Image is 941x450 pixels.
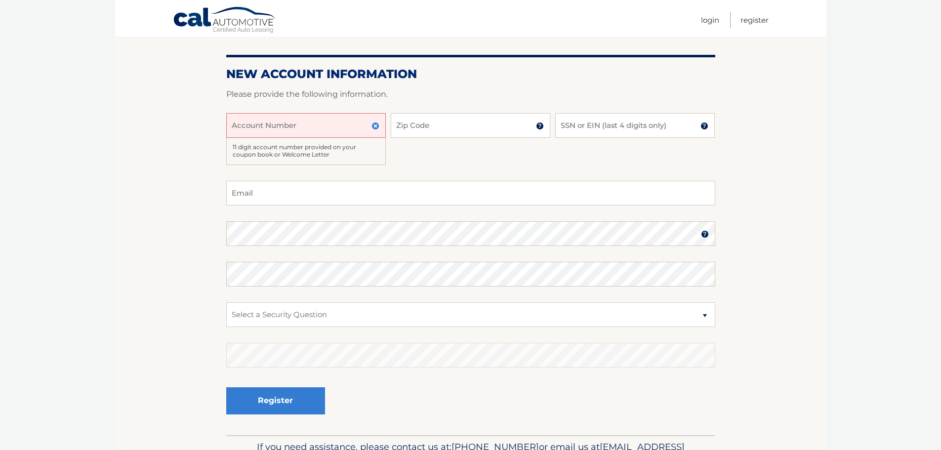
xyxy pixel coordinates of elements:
[371,122,379,130] img: close.svg
[173,6,277,35] a: Cal Automotive
[555,113,715,138] input: SSN or EIN (last 4 digits only)
[701,12,719,28] a: Login
[226,387,325,414] button: Register
[226,67,715,82] h2: New Account Information
[701,230,709,238] img: tooltip.svg
[391,113,550,138] input: Zip Code
[536,122,544,130] img: tooltip.svg
[226,181,715,205] input: Email
[226,113,386,138] input: Account Number
[226,87,715,101] p: Please provide the following information.
[740,12,769,28] a: Register
[226,138,386,165] div: 11 digit account number provided on your coupon book or Welcome Letter
[700,122,708,130] img: tooltip.svg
